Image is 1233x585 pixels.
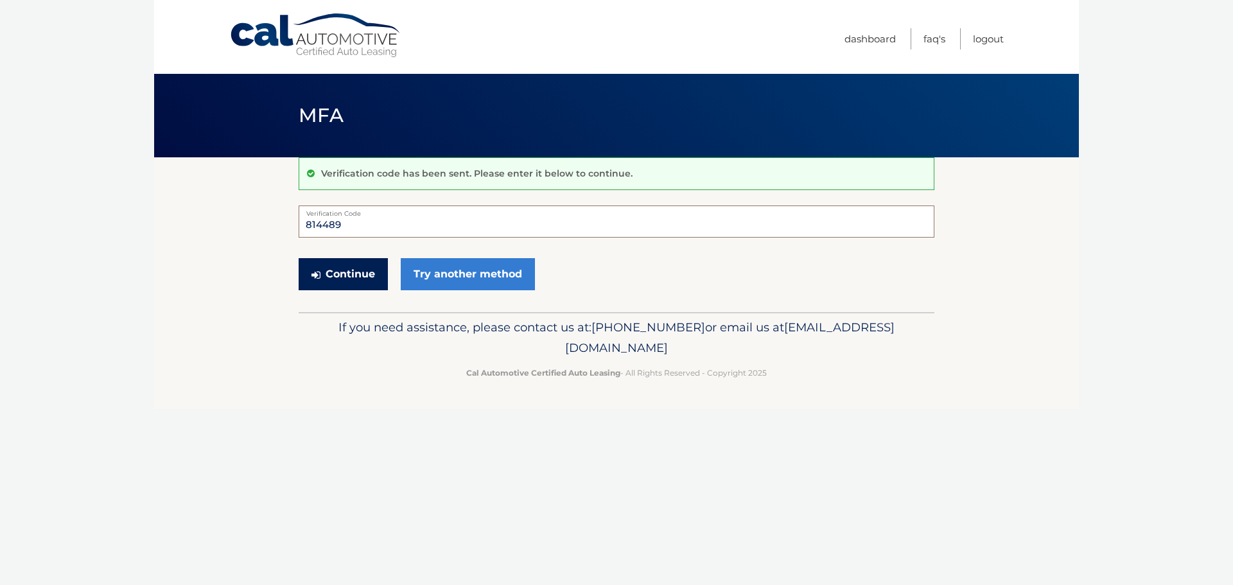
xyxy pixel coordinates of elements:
[591,320,705,335] span: [PHONE_NUMBER]
[299,258,388,290] button: Continue
[923,28,945,49] a: FAQ's
[401,258,535,290] a: Try another method
[299,103,344,127] span: MFA
[307,317,926,358] p: If you need assistance, please contact us at: or email us at
[321,168,633,179] p: Verification code has been sent. Please enter it below to continue.
[307,366,926,380] p: - All Rights Reserved - Copyright 2025
[466,368,620,378] strong: Cal Automotive Certified Auto Leasing
[229,13,403,58] a: Cal Automotive
[973,28,1004,49] a: Logout
[299,205,934,216] label: Verification Code
[844,28,896,49] a: Dashboard
[299,205,934,238] input: Verification Code
[565,320,895,355] span: [EMAIL_ADDRESS][DOMAIN_NAME]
